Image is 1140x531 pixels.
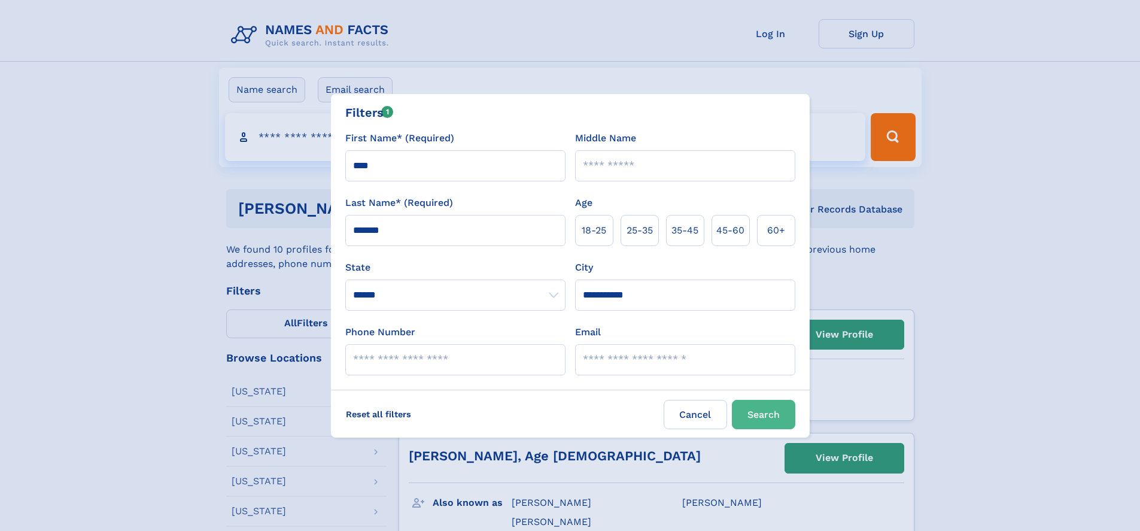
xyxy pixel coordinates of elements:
label: Reset all filters [338,400,419,429]
label: First Name* (Required) [345,131,454,145]
span: 60+ [767,223,785,238]
div: Filters [345,104,394,122]
label: Cancel [664,400,727,429]
label: City [575,260,593,275]
label: Age [575,196,592,210]
span: 35‑45 [671,223,698,238]
span: 25‑35 [627,223,653,238]
label: State [345,260,566,275]
label: Email [575,325,601,339]
label: Middle Name [575,131,636,145]
span: 18‑25 [582,223,606,238]
label: Last Name* (Required) [345,196,453,210]
span: 45‑60 [716,223,744,238]
button: Search [732,400,795,429]
label: Phone Number [345,325,415,339]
